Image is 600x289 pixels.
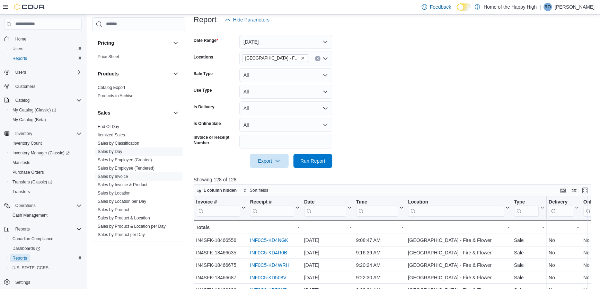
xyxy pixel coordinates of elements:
[356,199,398,216] div: Time
[98,207,129,213] span: Sales by Product
[12,56,27,61] span: Reports
[98,182,147,187] a: Sales by Invoice & Product
[240,186,271,195] button: Sort fields
[98,70,170,77] button: Products
[12,46,23,52] span: Users
[539,3,541,11] p: |
[12,107,56,113] span: My Catalog (Classic)
[194,135,237,146] label: Invoice or Receipt Number
[548,236,579,244] div: No
[98,93,133,99] span: Products to Archive
[15,131,32,136] span: Inventory
[12,129,35,138] button: Inventory
[7,44,85,54] button: Users
[98,109,111,116] h3: Sales
[196,249,246,257] div: IN4SFK-18466635
[430,3,451,10] span: Feedback
[12,141,42,146] span: Inventory Count
[12,201,38,210] button: Operations
[1,129,85,138] button: Inventory
[10,139,82,147] span: Inventory Count
[12,68,82,76] span: Users
[245,55,299,62] span: [GEOGRAPHIC_DATA] - Fire & Flower
[98,157,152,162] a: Sales by Employee (Created)
[239,68,332,82] button: All
[484,3,537,11] p: Home of the Happy High
[14,3,45,10] img: Cova
[7,234,85,244] button: Canadian Compliance
[323,56,328,61] button: Open list of options
[10,211,82,219] span: Cash Management
[98,157,152,163] span: Sales by Employee (Created)
[514,273,544,282] div: Sale
[171,109,180,117] button: Sales
[194,88,212,93] label: Use Type
[15,203,36,208] span: Operations
[1,224,85,234] button: Reports
[98,54,119,60] span: Price Sheet
[98,93,133,98] a: Products to Archive
[12,255,27,261] span: Reports
[10,178,82,186] span: Transfers (Classic)
[7,187,85,197] button: Transfers
[514,223,544,232] div: -
[356,199,403,216] button: Time
[356,236,403,244] div: 9:08:47 AM
[10,235,56,243] a: Canadian Compliance
[239,101,332,115] button: All
[408,236,509,244] div: [GEOGRAPHIC_DATA] - Fire & Flower
[12,35,29,43] a: Home
[15,70,26,75] span: Users
[7,177,85,187] a: Transfers (Classic)
[98,224,166,229] a: Sales by Product & Location per Day
[222,13,272,27] button: Hide Parameters
[293,154,332,168] button: Run Report
[92,83,185,103] div: Products
[10,264,51,272] a: [US_STATE] CCRS
[7,54,85,63] button: Reports
[250,199,300,216] button: Receipt #
[304,199,346,205] div: Date
[92,53,185,64] div: Pricing
[10,159,82,167] span: Manifests
[12,179,52,185] span: Transfers (Classic)
[196,261,246,269] div: IN4SFK-18466675
[304,236,351,244] div: [DATE]
[92,123,185,242] div: Sales
[12,170,44,175] span: Purchase Orders
[10,45,82,53] span: Users
[171,39,180,47] button: Pricing
[250,188,268,193] span: Sort fields
[12,201,82,210] span: Operations
[98,191,131,196] a: Sales by Location
[548,273,579,282] div: No
[10,139,45,147] a: Inventory Count
[98,109,170,116] button: Sales
[304,261,351,269] div: [DATE]
[10,116,49,124] a: My Catalog (Beta)
[10,254,82,262] span: Reports
[10,106,82,114] span: My Catalog (Classic)
[10,106,59,114] a: My Catalog (Classic)
[7,158,85,168] button: Manifests
[514,199,544,216] button: Type
[98,199,146,204] a: Sales by Location per Day
[98,166,155,171] a: Sales by Employee (Tendered)
[304,199,351,216] button: Date
[581,186,589,195] button: Enter fullscreen
[196,199,246,216] button: Invoice #
[194,38,218,43] label: Date Range
[10,244,82,253] span: Dashboards
[304,223,351,232] div: -
[250,262,290,268] a: INF0C5-KD4WRH
[548,261,579,269] div: No
[194,16,217,24] h3: Report
[1,96,85,105] button: Catalog
[250,237,288,243] a: INF0C5-KD4NGK
[10,149,72,157] a: Inventory Manager (Classic)
[254,154,284,168] span: Export
[250,275,286,280] a: INF0C5-KD508V
[98,70,119,77] h3: Products
[239,118,332,132] button: All
[194,104,214,110] label: Is Delivery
